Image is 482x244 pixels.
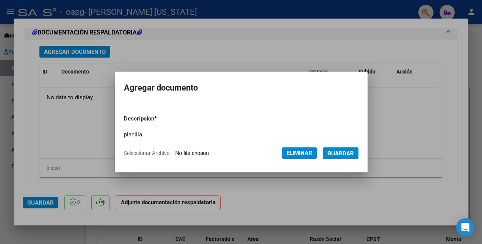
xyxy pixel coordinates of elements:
[286,150,312,156] span: Eliminar
[456,218,474,236] div: Open Intercom Messenger
[282,147,317,159] button: Eliminar
[124,81,358,95] h2: Agregar documento
[323,147,358,159] button: Guardar
[327,150,354,157] span: Guardar
[124,150,170,156] span: Seleccionar Archivo
[124,114,194,123] p: Descripcion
